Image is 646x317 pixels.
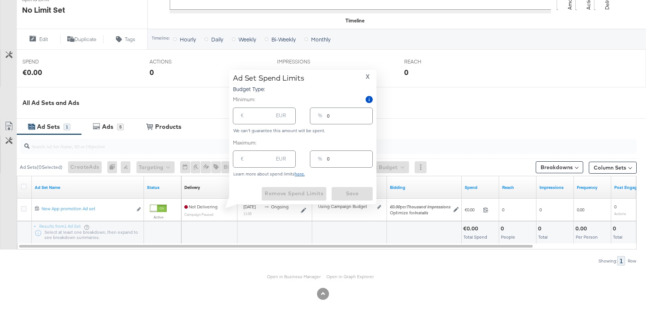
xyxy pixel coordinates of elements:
[74,36,96,43] span: Duplicate
[363,74,373,79] button: X
[239,35,256,43] span: Weekly
[366,71,370,82] span: X
[273,111,289,124] div: EUR
[295,171,305,177] a: here.
[35,184,141,190] a: Your Ad Set name.
[22,4,65,15] div: No Limit Set
[465,207,480,212] span: €0.00
[22,99,646,107] div: All Ad Sets and Ads
[577,207,584,212] span: 0.00
[464,234,487,240] span: Total Spend
[238,111,247,124] div: €
[539,207,542,212] span: 0
[184,184,200,190] a: Reflects the ability of your Ad Set to achieve delivery based on ad states, schedule and budget.
[311,35,330,43] span: Monthly
[211,35,223,43] span: Daily
[22,67,42,78] div: €0.00
[60,35,104,44] button: Duplicate
[315,154,325,167] div: %
[613,234,622,240] span: Total
[271,35,296,43] span: Bi-Weekly
[267,274,321,279] a: Open in Business Manager
[147,184,178,190] a: Shows the current state of your Ad Set.
[536,161,583,173] button: Breakdowns
[538,234,548,240] span: Total
[233,128,373,133] div: We can't guarantee this amount will be spent.
[150,215,167,220] label: Active
[243,211,252,216] sub: 11:05
[614,211,626,216] sub: Actions
[184,204,218,209] span: Not Delivering
[37,122,60,131] div: Ad Sets
[104,35,147,44] button: Tags
[184,212,213,217] sub: Campaign Paused
[184,184,200,190] div: Delivery
[180,35,196,43] span: Hourly
[390,210,450,216] div: Optimize for
[614,204,616,209] span: 0
[20,164,62,171] div: Ad Sets ( 0 Selected)
[102,122,113,131] div: Ads
[238,154,247,167] div: €
[463,225,480,232] div: €0.00
[576,234,598,240] span: Per Person
[390,184,459,190] a: Shows your bid and optimisation settings for this Ad Set.
[125,36,135,43] span: Tags
[233,139,373,146] label: Maximum:
[233,171,373,177] div: Learn more about spend limits
[326,274,374,279] a: Open in Graph Explorer
[243,204,256,209] span: [DATE]
[30,136,581,150] input: Search Ad Set Name, ID or Objective
[415,210,428,215] em: Installs
[501,234,515,240] span: People
[502,184,533,190] a: The number of people your ad was served to.
[155,122,181,131] div: Products
[617,256,625,265] div: 1
[150,58,206,65] span: ACTIONS
[107,161,121,173] div: 0
[465,184,496,190] a: The total amount spent to date.
[233,74,304,83] div: Ad Set Spend Limits
[273,154,289,167] div: EUR
[16,35,60,44] button: Edit
[39,36,48,43] span: Edit
[233,96,255,103] label: Minimum:
[613,225,618,232] div: 0
[404,67,409,78] div: 0
[598,258,617,264] div: Showing:
[150,67,154,78] div: 0
[404,58,460,65] span: REACH
[64,124,70,130] div: 1
[277,58,333,65] span: IMPRESSIONS
[589,162,637,174] button: Column Sets
[577,184,608,190] a: The average number of times your ad was served to each person.
[390,204,450,209] span: per
[575,225,589,232] div: 0.00
[315,111,325,124] div: %
[117,124,124,130] div: 5
[502,207,504,212] span: 0
[539,184,571,190] a: The number of times your ad was served. On mobile apps an ad is counted as served the first time ...
[538,225,544,232] div: 0
[390,204,400,209] em: €0.00
[22,58,79,65] span: SPEND
[41,206,132,214] a: New App promotion Ad set
[233,85,304,93] p: Budget Type:
[277,67,282,78] div: 0
[41,206,132,212] div: New App promotion Ad set
[627,258,637,264] div: Row
[318,203,375,209] div: Using Campaign Budget
[271,204,289,209] span: ongoing
[151,35,170,41] div: Timeline:
[501,225,506,232] div: 0
[407,204,450,209] em: Thousand Impressions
